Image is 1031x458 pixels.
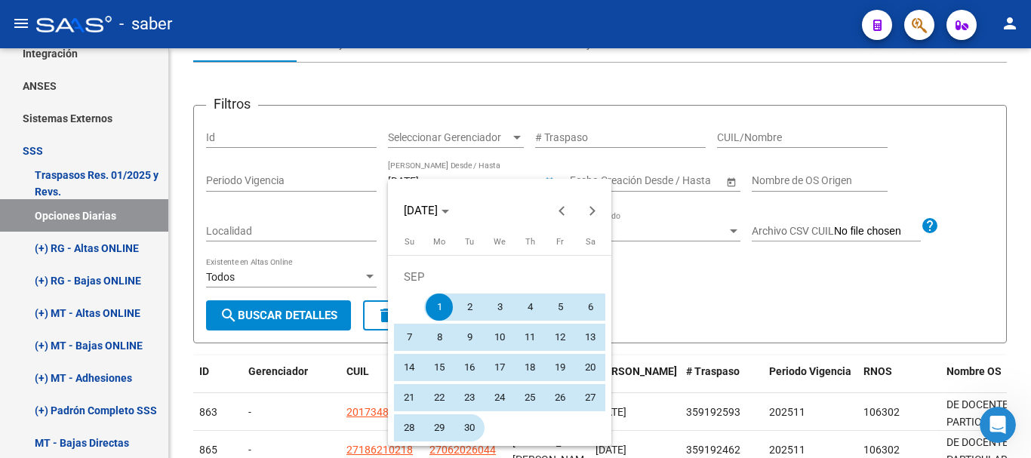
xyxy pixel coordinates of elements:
button: September 12, 2025 [545,322,575,352]
span: 20 [577,354,604,381]
span: Tu [465,237,474,247]
span: 29 [426,414,453,441]
button: September 17, 2025 [485,352,515,383]
span: 21 [395,384,423,411]
span: 30 [456,414,483,441]
span: 18 [516,354,543,381]
button: September 20, 2025 [575,352,605,383]
span: 5 [546,294,574,321]
button: September 29, 2025 [424,413,454,443]
span: 15 [426,354,453,381]
button: September 21, 2025 [394,383,424,413]
span: 1 [426,294,453,321]
button: September 8, 2025 [424,322,454,352]
button: September 22, 2025 [424,383,454,413]
button: September 16, 2025 [454,352,485,383]
span: 6 [577,294,604,321]
span: 9 [456,324,483,351]
span: 19 [546,354,574,381]
span: 27 [577,384,604,411]
button: September 3, 2025 [485,292,515,322]
span: 28 [395,414,423,441]
button: September 18, 2025 [515,352,545,383]
span: 2 [456,294,483,321]
span: We [494,237,506,247]
button: Previous month [547,195,577,226]
span: Th [525,237,535,247]
button: September 6, 2025 [575,292,605,322]
span: 4 [516,294,543,321]
button: September 23, 2025 [454,383,485,413]
button: September 15, 2025 [424,352,454,383]
span: 11 [516,324,543,351]
span: 14 [395,354,423,381]
span: [DATE] [404,204,438,217]
button: Next month [577,195,608,226]
button: September 25, 2025 [515,383,545,413]
span: 8 [426,324,453,351]
span: 10 [486,324,513,351]
button: September 28, 2025 [394,413,424,443]
span: 23 [456,384,483,411]
span: 12 [546,324,574,351]
span: Su [405,237,414,247]
button: September 10, 2025 [485,322,515,352]
span: Fr [556,237,564,247]
span: 26 [546,384,574,411]
button: September 24, 2025 [485,383,515,413]
button: September 13, 2025 [575,322,605,352]
iframe: Intercom live chat [980,407,1016,443]
button: September 11, 2025 [515,322,545,352]
span: 16 [456,354,483,381]
button: September 4, 2025 [515,292,545,322]
span: 24 [486,384,513,411]
button: September 9, 2025 [454,322,485,352]
span: 25 [516,384,543,411]
button: September 7, 2025 [394,322,424,352]
span: 7 [395,324,423,351]
button: September 1, 2025 [424,292,454,322]
button: September 14, 2025 [394,352,424,383]
button: September 26, 2025 [545,383,575,413]
span: Sa [586,237,596,247]
td: SEP [394,262,605,292]
button: September 27, 2025 [575,383,605,413]
span: 3 [486,294,513,321]
button: September 2, 2025 [454,292,485,322]
button: September 5, 2025 [545,292,575,322]
button: September 19, 2025 [545,352,575,383]
button: September 30, 2025 [454,413,485,443]
span: Mo [433,237,445,247]
span: 17 [486,354,513,381]
span: 22 [426,384,453,411]
span: 13 [577,324,604,351]
button: Choose month and year [398,197,455,224]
